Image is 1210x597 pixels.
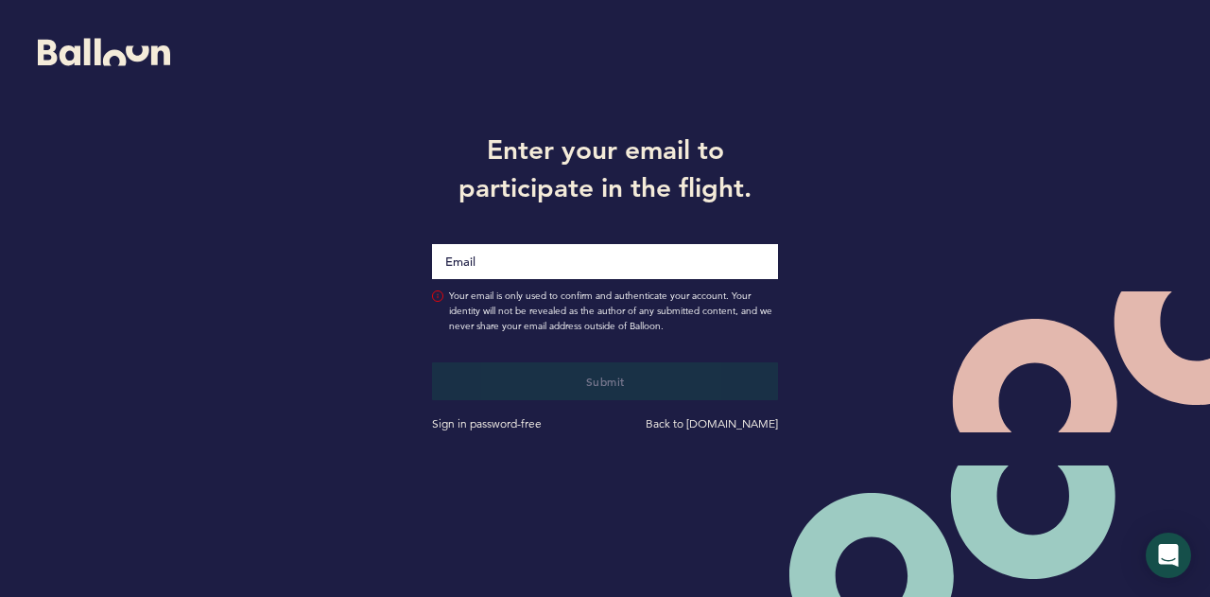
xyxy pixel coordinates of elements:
span: Submit [586,374,625,389]
h1: Enter your email to participate in the flight. [418,131,793,206]
span: Your email is only used to confirm and authenticate your account. Your identity will not be revea... [449,289,779,334]
input: Email [432,244,779,279]
div: Open Intercom Messenger [1146,533,1191,578]
a: Sign in password-free [432,416,542,430]
a: Back to [DOMAIN_NAME] [646,416,778,430]
button: Submit [432,362,779,400]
